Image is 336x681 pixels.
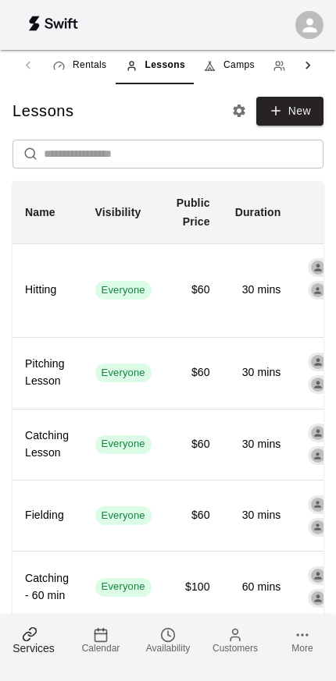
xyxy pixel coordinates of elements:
[177,436,210,453] h6: $60
[235,364,281,381] h6: 30 mins
[95,509,152,523] span: Everyone
[25,206,55,218] b: Name
[95,281,152,300] div: This service is visible to all of your customers
[95,366,152,381] span: Everyone
[235,436,281,453] h6: 30 mins
[25,427,70,462] h6: Catching Lesson
[177,579,210,596] h6: $100
[213,643,258,654] span: Customers
[95,206,141,218] b: Visibility
[177,364,210,381] h6: $60
[25,570,70,605] h6: Catching - 60 min
[311,591,325,605] div: Jimmy Zuniga
[82,643,120,654] span: Calendar
[311,520,325,534] div: Jimmy Zuniga
[177,197,210,228] b: Public Price
[145,58,186,73] span: Lessons
[269,615,336,665] a: More
[95,437,152,452] span: Everyone
[235,282,281,299] h6: 30 mins
[13,642,55,654] span: Services
[291,643,313,654] span: More
[311,283,325,297] div: Alibay Barkley
[177,507,210,524] h6: $60
[177,282,210,299] h6: $60
[95,506,152,525] div: This service is visible to all of your customers
[235,579,281,596] h6: 60 mins
[67,615,134,665] a: Calendar
[44,47,292,84] div: navigation tabs
[227,99,251,122] button: Lesson settings
[311,355,325,369] div: Alibay Barkley
[73,58,107,73] span: Rentals
[311,378,325,392] div: Jimmy Zuniga
[25,282,70,299] h6: Hitting
[256,97,323,126] a: New
[95,435,152,454] div: This service is visible to all of your customers
[311,261,325,275] div: Teo Estevez
[202,615,269,665] a: Customers
[223,58,255,73] span: Camps
[13,101,74,122] h5: Lessons
[95,578,152,597] div: This service is visible to all of your customers
[25,356,70,390] h6: Pitching Lesson
[146,643,190,654] span: Availability
[311,449,325,463] div: Jimmy Zuniga
[134,615,202,665] a: Availability
[25,507,70,524] h6: Fielding
[95,364,152,382] div: This service is visible to all of your customers
[311,569,325,583] div: Teo Estevez
[95,580,152,594] span: Everyone
[311,426,325,440] div: Teo Estevez
[235,507,281,524] h6: 30 mins
[311,498,325,512] div: Teo Estevez
[95,283,152,298] span: Everyone
[235,206,281,218] b: Duration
